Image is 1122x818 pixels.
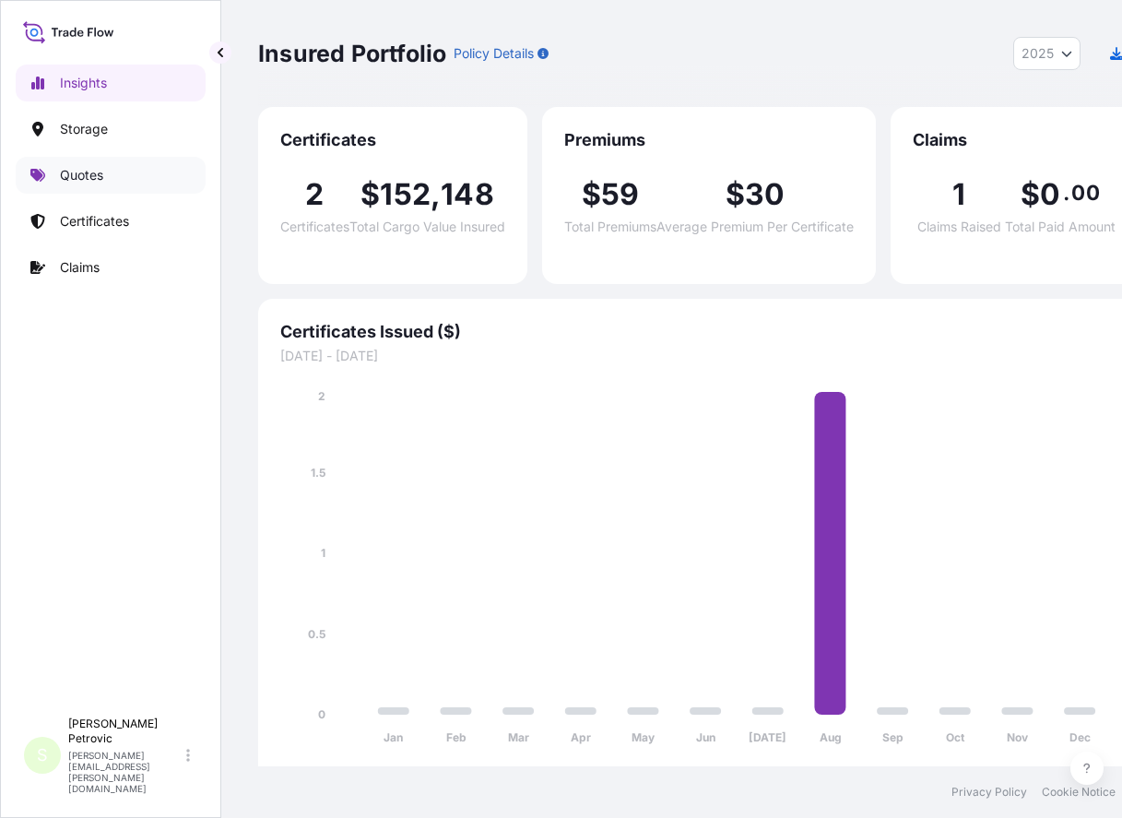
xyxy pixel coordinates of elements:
[16,249,206,286] a: Claims
[305,180,324,209] span: 2
[384,730,403,744] tspan: Jan
[952,180,965,209] span: 1
[696,730,715,744] tspan: Jun
[60,120,108,138] p: Storage
[380,180,431,209] span: 152
[601,180,639,209] span: 59
[1005,220,1116,233] span: Total Paid Amount
[37,746,48,765] span: S
[68,717,183,746] p: [PERSON_NAME] Petrovic
[318,707,325,721] tspan: 0
[280,220,349,233] span: Certificates
[280,347,1116,365] span: [DATE] - [DATE]
[1063,185,1069,200] span: .
[1042,785,1116,800] a: Cookie Notice
[1013,37,1081,70] button: Year Selector
[913,129,1116,151] span: Claims
[280,321,1116,343] span: Certificates Issued ($)
[360,180,380,209] span: $
[311,466,325,480] tspan: 1.5
[946,730,965,744] tspan: Oct
[349,220,505,233] span: Total Cargo Value Insured
[1007,730,1029,744] tspan: Nov
[441,180,494,209] span: 148
[280,129,505,151] span: Certificates
[1040,180,1060,209] span: 0
[16,65,206,101] a: Insights
[1021,180,1040,209] span: $
[745,180,785,209] span: 30
[446,730,467,744] tspan: Feb
[632,730,655,744] tspan: May
[60,212,129,231] p: Certificates
[60,74,107,92] p: Insights
[564,129,854,151] span: Premiums
[749,730,786,744] tspan: [DATE]
[60,258,100,277] p: Claims
[564,220,656,233] span: Total Premiums
[60,166,103,184] p: Quotes
[68,750,183,794] p: [PERSON_NAME][EMAIL_ADDRESS][PERSON_NAME][DOMAIN_NAME]
[656,220,854,233] span: Average Premium Per Certificate
[571,730,591,744] tspan: Apr
[318,389,325,403] tspan: 2
[16,157,206,194] a: Quotes
[16,111,206,148] a: Storage
[1071,185,1099,200] span: 00
[917,220,1001,233] span: Claims Raised
[258,39,446,68] p: Insured Portfolio
[1022,44,1054,63] span: 2025
[508,730,529,744] tspan: Mar
[951,785,1027,800] a: Privacy Policy
[820,730,842,744] tspan: Aug
[321,546,325,560] tspan: 1
[882,730,904,744] tspan: Sep
[582,180,601,209] span: $
[16,203,206,240] a: Certificates
[726,180,745,209] span: $
[431,180,441,209] span: ,
[308,627,325,641] tspan: 0.5
[1069,730,1091,744] tspan: Dec
[454,44,534,63] p: Policy Details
